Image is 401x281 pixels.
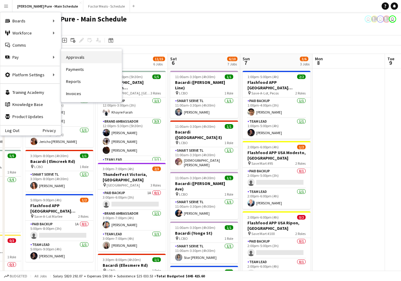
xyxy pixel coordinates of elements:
[98,118,166,156] app-card-role: Brand Ambassador3/312:00pm-5:30pm (5h30m)[PERSON_NAME][PERSON_NAME][PERSON_NAME]
[61,63,122,75] a: Payments
[53,274,205,278] div: Salary $820 292.07 + Expenses $90.00 + Subsistence $25 033.53 =
[98,80,166,91] h3: [GEOGRAPHIC_DATA] Activation [GEOGRAPHIC_DATA]
[297,215,306,220] span: 0/2
[170,181,238,192] h3: Bacardi ([PERSON_NAME] Ave)
[251,231,275,236] span: Save Mart #100
[25,203,93,214] h3: Flashfood APP [GEOGRAPHIC_DATA] [GEOGRAPHIC_DATA], [GEOGRAPHIC_DATA]
[0,111,61,123] a: Product Updates
[170,243,238,263] app-card-role: Smart Serve TL1/111:00am-3:30pm (4h30m)Star [PERSON_NAME]
[10,274,27,278] span: Budgeted
[98,98,166,118] app-card-role: Paid Backup1/112:00pm-3:00pm (3h)Khayre Farah
[0,39,61,51] a: Comms
[25,159,93,164] h3: Bacardi ( Elmcreek Rd)
[179,192,188,197] span: LCBO
[389,15,396,23] app-user-avatar: Tifany Scifo
[25,150,93,192] app-job-card: 3:30pm-8:00pm (4h30m)1/1Bacardi ( Elmcreek Rd) LCBO1 RoleSmart Serve TL1/13:30pm-8:00pm (4h30m)[P...
[179,236,188,241] span: LCBO
[80,198,88,202] span: 1/2
[107,183,140,187] span: [GEOGRAPHIC_DATA]
[107,91,151,95] span: [GEOGRAPHIC_DATA], [GEOGRAPHIC_DATA]
[98,190,166,210] app-card-role: Paid Backup1A0/13:00pm-6:00pm (3h)
[98,71,166,160] app-job-card: 12:00pm-5:30pm (5h30m)5/5[GEOGRAPHIC_DATA] Activation [GEOGRAPHIC_DATA] [GEOGRAPHIC_DATA], [GEOGR...
[365,15,372,23] app-user-avatar: Leticia Fayzano
[33,274,48,278] span: All jobs
[314,59,323,66] span: 8
[387,56,394,61] span: Tue
[151,183,161,187] span: 3 Roles
[61,88,122,100] a: Invoices
[107,268,115,273] span: LCBO
[98,156,166,177] app-card-role: Team Lead1/1
[170,199,238,219] app-card-role: Smart Serve TL1/111:00am-3:30pm (4h30m)[PERSON_NAME]
[170,230,238,236] h3: Bacardi (Yonge St)
[25,194,93,262] app-job-card: 5:00pm-9:00pm (4h)1/2Flashfood APP [GEOGRAPHIC_DATA] [GEOGRAPHIC_DATA], [GEOGRAPHIC_DATA] Save-A-...
[315,56,323,61] span: Mon
[8,238,16,243] span: 0/3
[295,161,306,166] span: 2 Roles
[170,71,238,118] app-job-card: 11:00am-3:30pm (4h30m)1/1Bacardi ([PERSON_NAME] Line) LCBO1 RoleSmart Serve TL1/111:00am-3:30pm (...
[243,71,310,139] app-job-card: 1:00pm-5:00pm (4h)2/2Flashfood APP [GEOGRAPHIC_DATA] [GEOGRAPHIC_DATA], [GEOGRAPHIC_DATA] Save-A-...
[3,273,28,279] button: Budgeted
[225,225,233,230] span: 1/1
[5,15,127,24] h1: [PERSON_NAME] Pure - Main Schedule
[0,86,61,98] a: Training Academy
[0,15,61,27] div: Boards
[8,154,16,158] span: 5/5
[25,127,93,147] app-card-role: Team Lead1/17:00am-7:00pm (12h)Jericho [PERSON_NAME]
[243,259,310,279] app-card-role: Team Lead0/12:00pm-6:00pm (4h)
[156,274,205,278] span: Total Budgeted $845 415.60
[224,140,233,145] span: 1 Role
[103,257,141,262] span: 3:30pm-8:00pm (4h30m)
[98,172,166,183] h3: ThunderFest Victoria, [GEOGRAPHIC_DATA]
[300,62,310,66] div: 3 Jobs
[170,222,238,263] app-job-card: 11:00am-3:30pm (4h30m)1/1Bacardi (Yonge St) LCBO1 RoleSmart Serve TL1/111:00am-3:30pm (4h30m)Star...
[243,56,250,61] span: Sun
[175,124,215,129] span: 11:00am-3:30pm (4h30m)
[78,214,88,219] span: 2 Roles
[103,74,143,79] span: 12:00pm-5:30pm (5h30m)
[61,75,122,88] a: Reports
[243,141,310,209] app-job-card: 2:00pm-6:00pm (4h)1/2Flashfood APP USA Modesto, [GEOGRAPHIC_DATA] Save Mart #952 RolesPaid Backup...
[30,154,68,158] span: 3:30pm-8:00pm (4h30m)
[247,145,279,149] span: 2:00pm-6:00pm (4h)
[12,0,83,12] button: [PERSON_NAME] Pure - Main Schedule
[61,51,122,63] a: Approvals
[251,91,279,95] span: Save-A-Lot, Pecos
[0,128,19,133] a: Log Out
[377,15,384,23] app-user-avatar: Tifany Scifo
[0,98,61,111] a: Knowledge Base
[170,147,238,170] app-card-role: Smart Serve TL1/111:00am-3:30pm (4h30m)[DEMOGRAPHIC_DATA][PERSON_NAME]
[98,210,166,231] app-card-role: Brand Ambassador1/13:00pm-7:00pm (4h)[PERSON_NAME]
[170,56,177,61] span: Sat
[170,80,238,91] h3: Bacardi ([PERSON_NAME] Line)
[224,91,233,95] span: 1 Role
[170,121,238,170] app-job-card: 11:00am-3:30pm (4h30m)1/1Bacardi ([GEOGRAPHIC_DATA] E) LCBO1 RoleSmart Serve TL1/111:00am-3:30pm ...
[243,211,310,279] app-job-card: 2:00pm-6:00pm (4h)0/2Flashfood APP USA Ripon, [GEOGRAPHIC_DATA] Save Mart #1002 RolesPaid Backup0...
[295,91,306,95] span: 2 Roles
[30,198,61,202] span: 5:00pm-9:00pm (4h)
[80,154,88,158] span: 1/1
[297,145,306,149] span: 1/2
[153,57,165,61] span: 11/15
[251,161,273,166] span: Save Mart #95
[153,62,165,66] div: 6 Jobs
[0,69,61,81] div: Platform Settings
[7,170,16,174] span: 1 Role
[371,15,378,23] app-user-avatar: Ashleigh Rains
[80,164,88,169] span: 1 Role
[227,62,237,66] div: 7 Jobs
[175,176,215,180] span: 11:00am-3:30pm (4h30m)
[227,57,237,61] span: 6/10
[34,164,43,169] span: LCBO
[98,163,166,251] app-job-card: 3:00pm-7:00pm (4h)2/3ThunderFest Victoria, [GEOGRAPHIC_DATA] [GEOGRAPHIC_DATA]3 RolesPaid Backup1...
[175,269,206,274] span: 1:00pm-5:00pm (4h)
[247,215,279,220] span: 2:00pm-6:00pm (4h)
[170,172,238,219] app-job-card: 11:00am-3:30pm (4h30m)1/1Bacardi ([PERSON_NAME] Ave) LCBO1 RoleSmart Serve TL1/111:00am-3:30pm (4...
[179,91,188,95] span: LCBO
